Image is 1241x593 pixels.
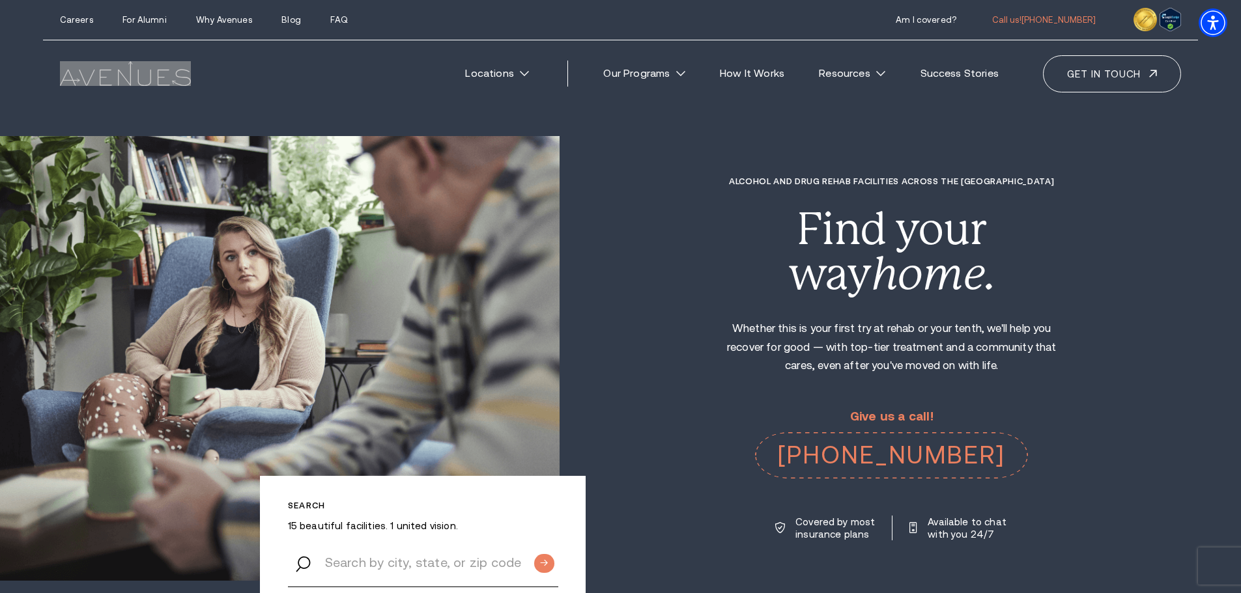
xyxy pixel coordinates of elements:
p: Covered by most insurance plans [795,516,876,540]
p: 15 beautiful facilities. 1 united vision. [288,519,558,532]
a: Covered by most insurance plans [775,516,876,540]
p: Search [288,501,558,510]
a: Our Programs [590,59,698,88]
div: Accessibility Menu [1199,8,1227,37]
img: clock [1134,8,1157,31]
input: Search by city, state, or zip code [288,538,558,587]
a: Am I covered? [896,15,956,25]
a: call 757-982-8674 [992,15,1096,25]
a: Careers [60,15,93,25]
a: call 757-982-8674 [755,432,1028,478]
input: Submit button [534,554,554,573]
div: Find your way [714,207,1069,296]
span: [PHONE_NUMBER] [1021,15,1096,25]
a: FAQ [330,15,347,25]
a: For Alumni [122,15,166,25]
a: Why Avenues [196,15,251,25]
a: Available to chat with you 24/7 [909,516,1008,540]
p: Available to chat with you 24/7 [928,516,1008,540]
p: Whether this is your first try at rehab or your tenth, we'll help you recover for good — with top... [714,320,1069,376]
a: Locations [452,59,543,88]
h1: Alcohol and Drug Rehab Facilities across the [GEOGRAPHIC_DATA] [714,176,1069,186]
i: home. [872,248,995,299]
a: How It Works [707,59,798,88]
a: Resources [806,59,899,88]
a: Verify Approval for www.avenuesrecovery.com - open in a new tab [1160,12,1181,24]
a: Blog [281,15,301,25]
a: Success Stories [907,59,1012,88]
p: Give us a call! [755,410,1028,424]
a: Get in touch [1043,55,1181,92]
img: Verify Approval for www.avenuesrecovery.com [1160,8,1181,31]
